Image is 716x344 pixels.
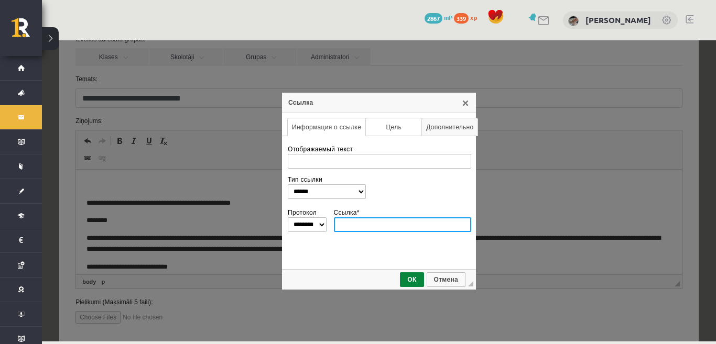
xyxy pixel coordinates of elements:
a: Информация о ссылке [245,77,324,96]
span: mP [444,13,452,21]
a: 339 xp [454,13,482,21]
span: 2867 [425,13,442,24]
label: Ссылка [292,169,318,176]
label: Протокол [246,169,275,176]
div: Информация о ссылке [245,101,429,226]
span: xp [470,13,477,21]
div: Перетащите для изменения размера [426,241,431,246]
label: Отображаемый текст [246,105,311,113]
span: 339 [454,13,469,24]
a: Дополнительно [379,77,436,96]
a: Цель [323,77,380,96]
a: [PERSON_NAME] [585,15,651,25]
span: ОК [359,236,381,243]
a: Rīgas 1. Tālmācības vidusskola [12,18,42,45]
a: 2867 mP [425,13,452,21]
label: Тип ссылки [246,136,280,143]
a: Закрыть [419,58,428,66]
div: Ссылка [240,52,434,73]
body: Визуальный текстовый редактор, wiswyg-editor-47433839883980-1760161310-493 [10,10,595,120]
a: ОК [358,232,382,247]
a: Отмена [385,232,424,247]
span: Отмена [386,236,422,243]
img: Tatjana Butkeviča [568,16,579,26]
